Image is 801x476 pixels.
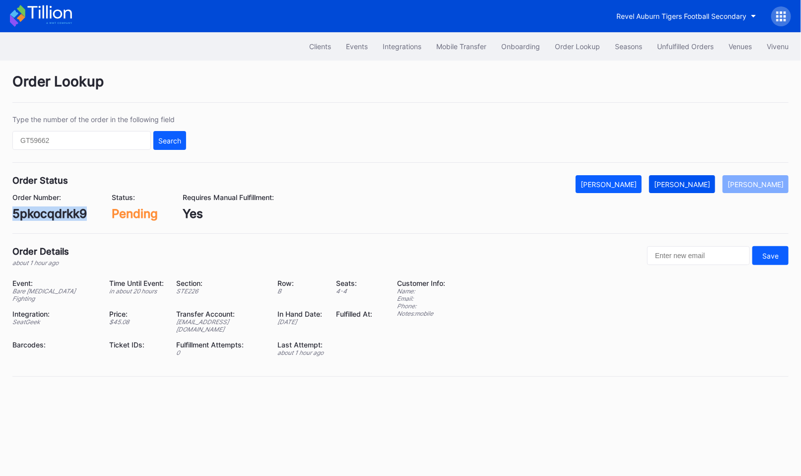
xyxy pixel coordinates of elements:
div: Phone: [397,302,445,310]
div: Seats: [336,279,372,287]
button: Revel Auburn Tigers Football Secondary [609,7,764,25]
div: Revel Auburn Tigers Football Secondary [616,12,746,20]
div: Transfer Account: [177,310,266,318]
input: GT59662 [12,131,151,150]
div: Order Status [12,175,68,186]
div: Order Details [12,246,69,257]
div: In Hand Date: [277,310,324,318]
div: Requires Manual Fulfillment: [183,193,274,202]
button: Onboarding [494,37,547,56]
div: SeatGeek [12,318,97,326]
div: Save [762,252,779,260]
div: 5pkocqdrkk9 [12,206,87,221]
div: about 1 hour ago [12,259,69,267]
div: Order Number: [12,193,87,202]
input: Enter new email [647,246,750,265]
div: Status: [112,193,158,202]
div: Name: [397,287,445,295]
button: Order Lookup [547,37,607,56]
button: Mobile Transfer [429,37,494,56]
div: Notes: mobile [397,310,445,317]
div: Mobile Transfer [436,42,486,51]
div: Barcodes: [12,340,97,349]
div: Row: [277,279,324,287]
button: Vivenu [759,37,796,56]
button: Events [338,37,375,56]
div: [PERSON_NAME] [654,180,710,189]
div: Vivenu [767,42,789,51]
div: Events [346,42,368,51]
div: Fulfillment Attempts: [177,340,266,349]
div: Integrations [383,42,421,51]
div: Last Attempt: [277,340,324,349]
div: Yes [183,206,274,221]
button: Save [752,246,789,265]
div: B [277,287,324,295]
div: 4 - 4 [336,287,372,295]
div: Order Lookup [555,42,600,51]
div: [PERSON_NAME] [581,180,637,189]
div: STE226 [177,287,266,295]
div: Price: [110,310,164,318]
div: [PERSON_NAME] [728,180,784,189]
div: Event: [12,279,97,287]
div: Section: [177,279,266,287]
div: $ 45.08 [110,318,164,326]
button: Clients [302,37,338,56]
div: Integration: [12,310,97,318]
div: Clients [309,42,331,51]
div: Unfulfilled Orders [657,42,714,51]
div: Time Until Event: [110,279,164,287]
button: [PERSON_NAME] [723,175,789,193]
div: Customer Info: [397,279,445,287]
div: Onboarding [501,42,540,51]
button: Venues [721,37,759,56]
div: Venues [729,42,752,51]
div: 0 [177,349,266,356]
button: Search [153,131,186,150]
div: Email: [397,295,445,302]
div: about 1 hour ago [277,349,324,356]
button: [PERSON_NAME] [649,175,715,193]
div: [DATE] [277,318,324,326]
div: Order Lookup [12,73,789,103]
div: Type the number of the order in the following field [12,115,186,124]
div: Pending [112,206,158,221]
div: [EMAIL_ADDRESS][DOMAIN_NAME] [177,318,266,333]
button: Integrations [375,37,429,56]
button: [PERSON_NAME] [576,175,642,193]
div: Seasons [615,42,642,51]
button: Unfulfilled Orders [650,37,721,56]
button: Seasons [607,37,650,56]
div: Fulfilled At: [336,310,372,318]
div: in about 20 hours [110,287,164,295]
div: Search [158,136,181,145]
div: Ticket IDs: [110,340,164,349]
div: Bare [MEDICAL_DATA] Fighting [12,287,97,302]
